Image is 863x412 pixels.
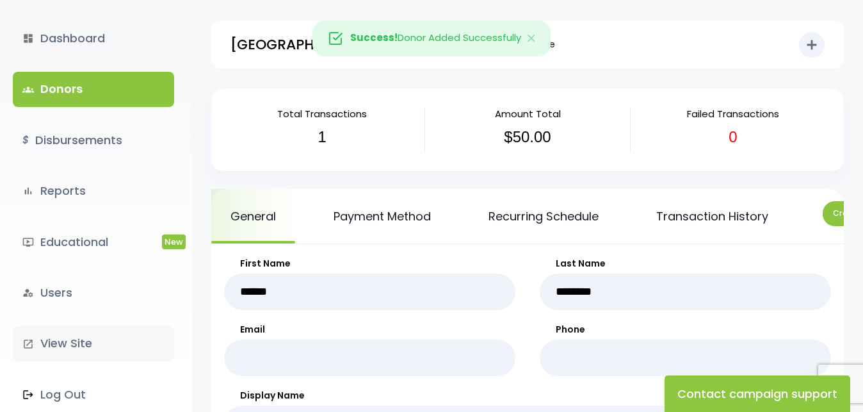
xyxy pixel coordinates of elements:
[13,276,174,310] a: manage_accountsUsers
[22,236,34,248] i: ondemand_video
[13,174,174,208] a: bar_chartReports
[229,128,415,147] h3: 1
[13,326,174,361] a: launchView Site
[540,323,831,336] label: Phone
[665,375,850,412] button: Contact campaign support
[637,189,787,243] a: Transaction History
[211,189,295,243] a: General
[13,225,174,260] a: ondemand_videoEducationalNew
[22,84,34,95] span: groups
[350,31,398,44] strong: Success!
[312,21,551,56] div: Donor Added Successfully
[224,323,515,336] label: Email
[687,107,779,120] span: Failed Transactions
[799,32,825,58] button: add
[22,287,34,299] i: manage_accounts
[22,185,34,197] i: bar_chart
[162,235,186,249] span: New
[13,72,174,106] a: groupsDonors
[224,257,515,270] label: First Name
[22,338,34,350] i: launch
[22,131,29,150] i: $
[314,189,450,243] a: Payment Method
[224,389,831,402] label: Display Name
[435,128,620,147] h3: $50.00
[804,37,819,53] i: add
[495,107,561,120] span: Amount Total
[22,33,34,44] i: dashboard
[469,189,618,243] a: Recurring Schedule
[230,32,505,58] p: [GEOGRAPHIC_DATA][PERSON_NAME]
[13,123,174,158] a: $Disbursements
[540,257,831,270] label: Last Name
[13,21,174,56] a: dashboardDashboard
[640,128,826,147] h3: 0
[513,21,551,56] button: Close
[13,377,174,412] a: Log Out
[277,107,367,120] span: Total Transactions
